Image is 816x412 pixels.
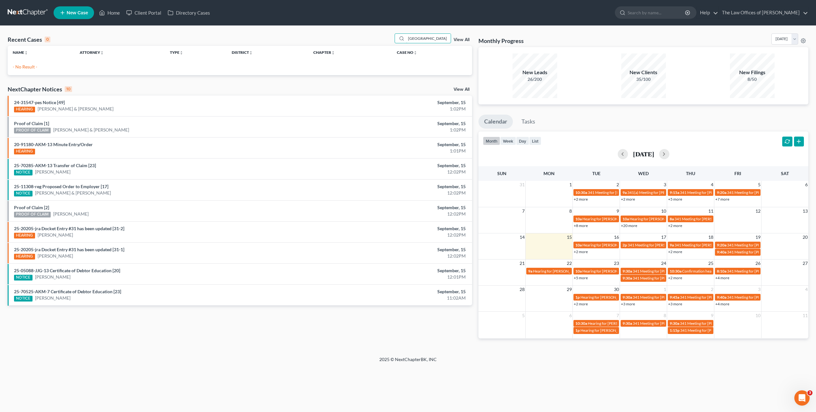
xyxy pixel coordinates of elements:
[397,50,417,55] a: Case Nounfold_more
[319,183,466,190] div: September, 15
[14,275,33,281] div: NOTICE
[627,190,689,195] span: 341(a) Meeting for [PERSON_NAME]
[319,246,466,253] div: September, 15
[715,197,729,202] a: +7 more
[35,190,111,196] a: [PERSON_NAME] & [PERSON_NAME]
[638,171,649,176] span: Wed
[574,275,588,280] a: +5 more
[670,269,681,273] span: 10:30a
[319,288,466,295] div: September, 15
[805,286,808,293] span: 4
[24,51,28,55] i: unfold_more
[319,190,466,196] div: 12:02PM
[719,7,808,18] a: The Law Offices of [PERSON_NAME]
[623,217,629,221] span: 10a
[582,243,632,247] span: Hearing for [PERSON_NAME]
[569,181,572,188] span: 1
[519,286,525,293] span: 28
[226,356,590,368] div: 2025 © NextChapterBK, INC
[717,250,726,254] span: 9:40a
[319,225,466,232] div: September, 15
[319,169,466,175] div: 12:02PM
[179,51,183,55] i: unfold_more
[14,121,49,126] a: Proof of Claim [1]
[123,7,164,18] a: Client Portal
[708,233,714,241] span: 18
[727,243,784,247] span: 341 Meeting for [PERSON_NAME]
[38,106,113,112] a: [PERSON_NAME] & [PERSON_NAME]
[781,171,789,176] span: Sat
[757,286,761,293] span: 3
[628,7,686,18] input: Search by name...
[497,171,506,176] span: Sun
[633,276,690,281] span: 341 Meeting for [PERSON_NAME]
[14,100,65,105] a: 24-31547-pes Notice [49]
[621,223,637,228] a: +20 more
[574,302,588,306] a: +2 more
[45,37,50,42] div: 0
[802,259,808,267] span: 27
[319,99,466,106] div: September, 15
[588,321,637,326] span: Hearing for [PERSON_NAME]
[616,312,620,319] span: 7
[582,269,632,273] span: Hearing for [PERSON_NAME]
[513,69,557,76] div: New Leads
[13,64,467,70] p: - No Result -
[580,295,664,300] span: Hearing for [PERSON_NAME] & [PERSON_NAME]
[574,197,588,202] a: +2 more
[575,243,582,247] span: 10a
[682,269,788,273] span: Confirmation hearing for [PERSON_NAME] & [PERSON_NAME]
[680,328,738,333] span: 341 Meeting for [PERSON_NAME]
[14,149,35,154] div: HEARING
[663,286,667,293] span: 1
[67,11,88,15] span: New Case
[574,223,588,228] a: +8 more
[623,243,627,247] span: 2p
[53,211,89,217] a: [PERSON_NAME]
[757,181,761,188] span: 5
[802,207,808,215] span: 13
[519,259,525,267] span: 21
[613,259,620,267] span: 23
[794,390,810,406] iframe: Intercom live chat
[528,269,532,273] span: 9a
[478,37,524,45] h3: Monthly Progress
[805,181,808,188] span: 6
[670,321,679,326] span: 9:30a
[569,312,572,319] span: 6
[14,226,124,231] a: 25-20205-jra Docket Entry #31 has been updated [31-2]
[680,321,737,326] span: 341 Meeting for [PERSON_NAME]
[14,247,124,252] a: 25-20205-jra Docket Entry #31 has been updated [31-1]
[708,207,714,215] span: 11
[755,259,761,267] span: 26
[543,171,555,176] span: Mon
[8,85,72,93] div: NextChapter Notices
[319,141,466,148] div: September, 15
[319,127,466,133] div: 1:02PM
[406,34,451,43] input: Search by name...
[80,50,104,55] a: Attorneyunfold_more
[616,181,620,188] span: 2
[14,254,35,259] div: HEARING
[715,302,729,306] a: +4 more
[575,295,580,300] span: 1p
[628,243,685,247] span: 341 Meeting for [PERSON_NAME]
[14,191,33,196] div: NOTICE
[730,76,775,82] div: 8/50
[668,197,682,202] a: +5 more
[569,207,572,215] span: 8
[670,217,674,221] span: 8a
[710,312,714,319] span: 9
[319,267,466,274] div: September, 15
[319,295,466,301] div: 11:02AM
[633,321,690,326] span: 341 Meeting for [PERSON_NAME]
[575,328,580,333] span: 1p
[674,243,732,247] span: 341 Meeting for [PERSON_NAME]
[14,233,35,238] div: HEARING
[670,328,680,333] span: 1:15p
[249,51,253,55] i: unfold_more
[454,87,470,92] a: View All
[319,120,466,127] div: September, 15
[65,86,72,92] div: 10
[621,302,635,306] a: +3 more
